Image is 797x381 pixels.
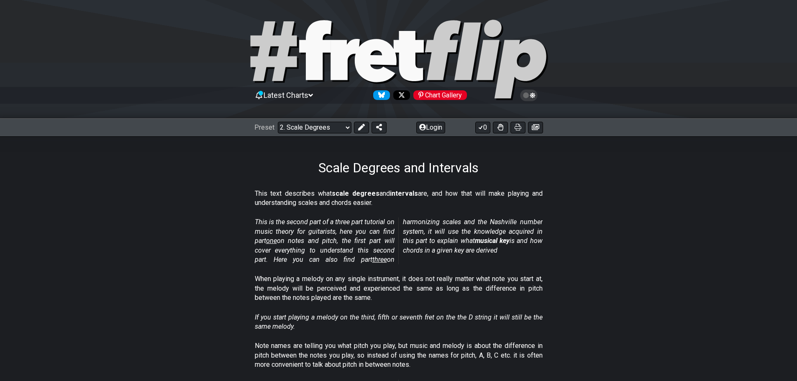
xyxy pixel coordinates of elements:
span: three [372,256,387,263]
strong: intervals [390,189,418,197]
strong: musical key [475,237,510,245]
a: Follow #fretflip at X [390,90,410,100]
button: Edit Preset [354,122,369,133]
p: Note names are telling you what pitch you play, but music and melody is about the difference in p... [255,341,543,369]
em: This is the second part of a three part tutorial on music theory for guitarists, here you can fin... [255,218,543,263]
strong: scale degrees [332,189,379,197]
select: Preset [278,122,351,133]
span: Preset [254,123,274,131]
button: Toggle Dexterity for all fretkits [493,122,508,133]
button: Print [510,122,525,133]
button: 0 [475,122,490,133]
a: Follow #fretflip at Bluesky [370,90,390,100]
button: Login [416,122,445,133]
div: Chart Gallery [413,90,467,100]
p: When playing a melody on any single instrument, it does not really matter what note you start at,... [255,274,543,302]
span: one [266,237,277,245]
h1: Scale Degrees and Intervals [318,160,479,176]
button: Create image [528,122,543,133]
span: Latest Charts [264,91,308,100]
a: #fretflip at Pinterest [410,90,467,100]
button: Share Preset [372,122,387,133]
em: If you start playing a melody on the third, fifth or seventh fret on the the D string it will sti... [255,313,543,330]
span: Toggle light / dark theme [524,92,534,99]
p: This text describes what and are, and how that will make playing and understanding scales and cho... [255,189,543,208]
